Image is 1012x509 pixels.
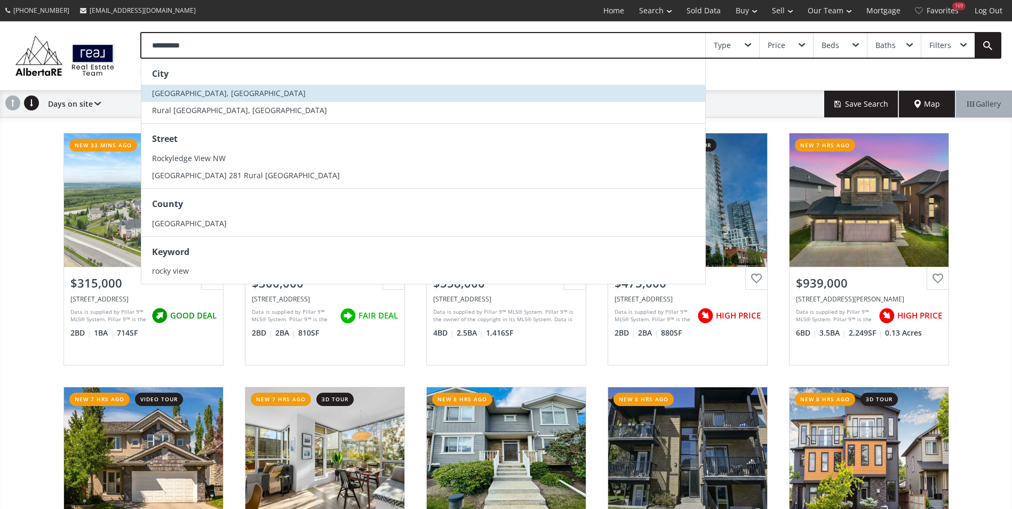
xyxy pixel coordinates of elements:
[695,305,716,327] img: rating icon
[43,91,101,117] div: Days on site
[796,275,942,291] div: $939,000
[433,328,454,338] span: 4 BD
[929,42,951,49] div: Filters
[152,218,227,228] span: [GEOGRAPHIC_DATA]
[615,295,761,304] div: 519 Riverfront Avenue SE #1504, Calgary, AB T2G 1K6
[13,6,69,15] span: [PHONE_NUMBER]
[152,105,327,115] span: Rural [GEOGRAPHIC_DATA], [GEOGRAPHIC_DATA]
[75,1,201,20] a: [EMAIL_ADDRESS][DOMAIN_NAME]
[149,305,170,327] img: rating icon
[486,328,513,338] span: 1,416 SF
[796,308,873,324] div: Data is supplied by Pillar 9™ MLS® System. Pillar 9™ is the owner of the copyright in its MLS® Sy...
[716,310,761,321] span: HIGH PRICE
[275,328,296,338] span: 2 BA
[252,295,398,304] div: 302 Skyview Ranch Drive NE #5205, Calgary, AB T3N 0P5
[885,328,922,338] span: 0.13 Acres
[94,328,114,338] span: 1 BA
[152,133,178,145] strong: Street
[876,305,897,327] img: rating icon
[796,328,817,338] span: 6 BD
[796,295,942,304] div: 139 Sherwood Hill NW, Calgary, AB T3R 1P8
[298,328,319,338] span: 810 SF
[714,42,731,49] div: Type
[70,328,91,338] span: 2 BD
[778,122,960,376] a: new 7 hrs ago$939,000[STREET_ADDRESS][PERSON_NAME]Data is supplied by Pillar 9™ MLS® System. Pill...
[152,88,306,98] span: [GEOGRAPHIC_DATA], [GEOGRAPHIC_DATA]
[90,6,196,15] span: [EMAIL_ADDRESS][DOMAIN_NAME]
[819,328,846,338] span: 3.5 BA
[433,308,577,324] div: Data is supplied by Pillar 9™ MLS® System. Pillar 9™ is the owner of the copyright in its MLS® Sy...
[822,42,839,49] div: Beds
[849,328,882,338] span: 2,249 SF
[433,295,579,304] div: 85 Sage Hill Heights NW #404, Calgary, AB T3R 2E5
[152,198,183,210] strong: County
[615,308,692,324] div: Data is supplied by Pillar 9™ MLS® System. Pillar 9™ is the owner of the copyright in its MLS® Sy...
[70,275,217,291] div: $315,000
[140,64,296,79] div: [GEOGRAPHIC_DATA], [GEOGRAPHIC_DATA]
[768,42,785,49] div: Price
[967,99,1001,109] span: Gallery
[252,308,334,324] div: Data is supplied by Pillar 9™ MLS® System. Pillar 9™ is the owner of the copyright in its MLS® Sy...
[899,91,955,117] div: Map
[952,2,966,10] div: 169
[152,153,226,163] span: Rockyledge View NW
[955,91,1012,117] div: Gallery
[53,122,234,376] a: new 33 mins ago3d tour$315,000[STREET_ADDRESS]Data is supplied by Pillar 9™ MLS® System. Pillar 9...
[824,91,899,117] button: Save Search
[914,99,940,109] span: Map
[152,68,169,79] strong: City
[152,170,340,180] span: [GEOGRAPHIC_DATA] 281 Rural [GEOGRAPHIC_DATA]
[70,295,217,304] div: 26 Val Gardena View SW #524, Calgary, AB T3H 5Z5
[337,305,358,327] img: rating icon
[170,310,217,321] span: GOOD DEAL
[117,328,138,338] span: 714 SF
[11,33,119,78] img: Logo
[252,328,273,338] span: 2 BD
[661,328,682,338] span: 880 SF
[152,246,189,258] strong: Keyword
[70,308,146,324] div: Data is supplied by Pillar 9™ MLS® System. Pillar 9™ is the owner of the copyright in its MLS® Sy...
[638,328,658,338] span: 2 BA
[358,310,398,321] span: FAIR DEAL
[152,266,189,276] span: rocky view
[897,310,942,321] span: HIGH PRICE
[457,328,483,338] span: 2.5 BA
[615,328,635,338] span: 2 BD
[875,42,896,49] div: Baths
